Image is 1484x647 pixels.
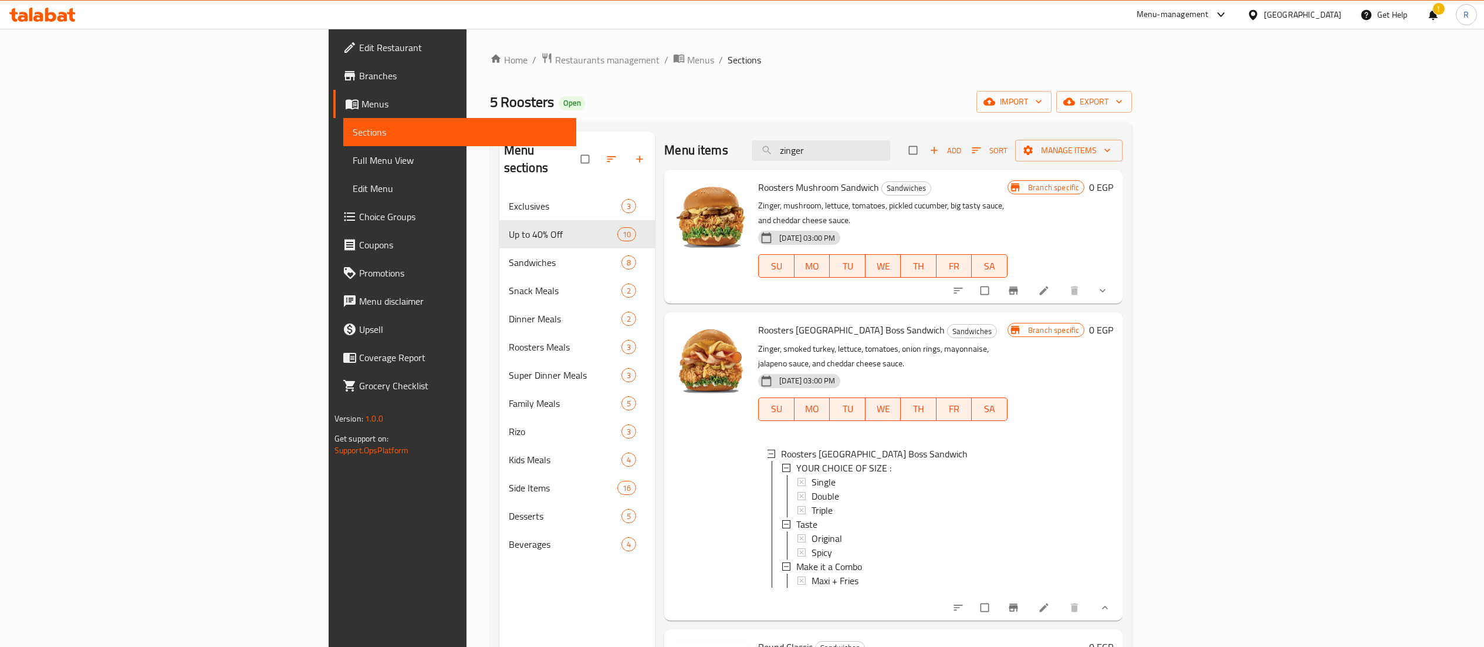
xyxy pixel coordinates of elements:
span: TH [905,258,932,275]
div: items [621,537,636,551]
span: Rizo [509,424,622,439]
button: TU [830,397,866,421]
button: Add section [627,146,655,172]
span: Side Items [509,481,617,495]
span: WE [870,258,897,275]
span: Coverage Report [359,351,567,365]
a: Coverage Report [333,343,576,372]
span: Sandwiches [948,325,996,338]
span: 3 [622,426,635,437]
svg: Show Choices [1099,602,1111,614]
span: 3 [622,201,635,212]
p: Zinger, mushroom, lettuce, tomatoes, pickled cucumber, big tasty sauce, and cheddar cheese sauce. [758,198,1008,228]
a: Coupons [333,231,576,259]
button: sort-choices [945,595,973,621]
span: Sections [728,53,761,67]
div: Dinner Meals2 [499,305,655,333]
button: Sort [969,141,1010,160]
nav: breadcrumb [490,52,1133,68]
span: FR [941,400,968,417]
div: Snack Meals2 [499,277,655,305]
span: [DATE] 03:00 PM [775,375,840,386]
span: Dinner Meals [509,312,622,326]
div: Roosters Meals3 [499,333,655,361]
button: Add [927,141,964,160]
span: Single [812,475,836,489]
span: Taste [796,517,817,531]
span: Menu disclaimer [359,294,567,308]
span: [DATE] 03:00 PM [775,232,840,244]
span: Super Dinner Meals [509,368,622,382]
a: Edit Menu [343,174,576,203]
span: SA [976,258,1003,275]
button: Manage items [1015,140,1123,161]
div: Exclusives3 [499,192,655,220]
span: Desserts [509,509,622,523]
span: Double [812,489,839,503]
div: items [621,312,636,326]
nav: Menu sections [499,187,655,563]
a: Full Menu View [343,146,576,174]
span: 4 [622,539,635,550]
span: Triple [812,503,833,517]
span: Original [812,531,842,545]
button: TH [901,397,937,421]
span: Sections [353,125,567,139]
button: Branch-specific-item [1000,278,1029,304]
a: Promotions [333,259,576,287]
div: items [621,368,636,382]
span: Sort items [964,141,1015,160]
a: Grocery Checklist [333,372,576,400]
span: YOUR CHOICE OF SIZE : [796,461,891,475]
span: Make it a Combo [796,560,862,574]
span: Maxi + Fries [812,574,858,588]
a: Choice Groups [333,203,576,231]
div: items [621,396,636,410]
span: Snack Meals [509,284,622,298]
button: WE [866,254,901,278]
a: Sections [343,118,576,146]
a: Edit menu item [1038,602,1052,614]
span: WE [870,400,897,417]
div: Family Meals5 [499,389,655,417]
h6: 0 EGP [1089,322,1113,338]
button: MO [795,254,830,278]
span: 3 [622,342,635,353]
span: Promotions [359,266,567,280]
span: 2 [622,314,635,325]
button: TU [830,254,866,278]
h2: Menu items [664,141,728,159]
div: Side Items16 [499,474,655,502]
div: Up to 40% Off10 [499,220,655,248]
span: Branch specific [1023,325,1084,336]
span: Kids Meals [509,453,622,467]
span: Menus [361,97,567,111]
li: / [719,53,723,67]
span: 10 [618,229,635,240]
span: Edit Restaurant [359,41,567,55]
div: items [621,340,636,354]
span: Add [929,144,961,157]
div: Beverages [509,537,622,551]
button: TH [901,254,937,278]
button: show more [1090,278,1118,304]
span: R [1463,8,1469,21]
button: WE [866,397,901,421]
div: Sandwiches [509,255,622,269]
a: Menus [673,52,714,68]
img: Roosters Turkey Boss Sandwich [674,322,749,397]
button: delete [1062,278,1090,304]
span: Sort [972,144,1008,157]
span: Select section [902,139,927,161]
span: SA [976,400,1003,417]
div: Kids Meals4 [499,446,655,474]
span: FR [941,258,968,275]
div: Beverages4 [499,530,655,558]
span: Up to 40% Off [509,227,617,241]
span: TU [834,258,861,275]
